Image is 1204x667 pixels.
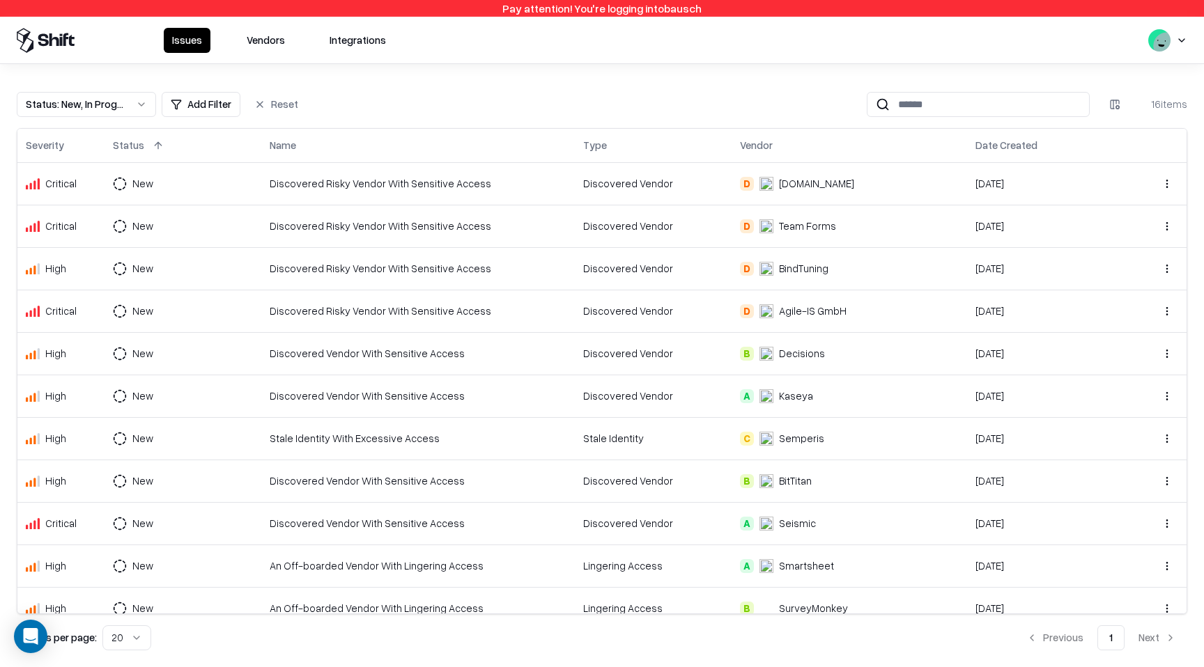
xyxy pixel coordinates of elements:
img: BitTitan [759,474,773,488]
div: Critical [45,304,77,318]
div: [DATE] [975,304,1116,318]
div: High [45,473,66,488]
button: New [113,299,178,324]
div: Discovered Risky Vendor With Sensitive Access [270,304,566,318]
div: Discovered Risky Vendor With Sensitive Access [270,219,566,233]
div: [DOMAIN_NAME] [779,176,854,191]
div: BitTitan [779,473,812,488]
div: [DATE] [975,601,1116,615]
div: Status : New, In Progress [26,97,125,111]
div: Name [270,138,296,152]
div: [DATE] [975,558,1116,573]
div: Discovered Vendor With Sensitive Access [270,516,566,531]
div: C [740,432,754,446]
div: Discovered Vendor [583,346,723,361]
div: Vendor [740,138,773,152]
div: [DATE] [975,431,1116,446]
nav: pagination [1015,625,1187,650]
button: Issues [164,28,210,53]
div: Severity [26,138,64,152]
div: Type [583,138,607,152]
div: Discovered Vendor With Sensitive Access [270,473,566,488]
div: [DATE] [975,219,1116,233]
div: Discovered Vendor [583,516,723,531]
div: Discovered Vendor [583,389,723,403]
button: New [113,596,178,621]
div: SurveyMonkey [779,601,848,615]
div: Stale Identity With Excessive Access [270,431,566,446]
button: Vendors [238,28,293,53]
div: Lingering Access [583,601,723,615]
div: High [45,346,66,361]
button: New [113,511,178,536]
div: Decisions [779,346,825,361]
div: Stale Identity [583,431,723,446]
div: Open Intercom Messenger [14,620,47,653]
div: 16 items [1132,97,1187,111]
div: Date Created [975,138,1037,152]
img: Kaseya [759,389,773,403]
div: A [740,389,754,403]
div: New [132,516,153,531]
div: New [132,558,153,573]
button: New [113,214,178,239]
div: New [132,176,153,191]
img: BindTuning [759,262,773,276]
div: Discovered Risky Vendor With Sensitive Access [270,261,566,276]
img: Semperis [759,432,773,446]
div: Discovered Vendor With Sensitive Access [270,346,566,361]
div: Agile-IS GmbH [779,304,847,318]
div: New [132,304,153,318]
div: BindTuning [779,261,828,276]
div: [DATE] [975,389,1116,403]
div: Kaseya [779,389,813,403]
div: New [132,219,153,233]
div: [DATE] [975,176,1116,191]
div: Discovered Vendor [583,219,723,233]
div: New [132,261,153,276]
img: Team Forms [759,219,773,233]
div: Critical [45,176,77,191]
div: [DATE] [975,473,1116,488]
div: B [740,347,754,361]
button: Integrations [321,28,394,53]
img: Decisions [759,347,773,361]
p: Results per page: [17,630,97,645]
button: Reset [246,92,307,117]
button: New [113,384,178,409]
div: D [740,262,754,276]
div: B [740,474,754,488]
button: New [113,171,178,196]
div: Discovered Vendor [583,473,723,488]
button: New [113,469,178,494]
div: New [132,389,153,403]
img: SurveyMonkey [759,602,773,615]
div: New [132,431,153,446]
div: D [740,219,754,233]
div: Seismic [779,516,816,531]
div: D [740,304,754,318]
div: New [132,601,153,615]
div: Critical [45,219,77,233]
div: D [740,177,754,191]
div: High [45,261,66,276]
button: New [113,341,178,366]
div: A [740,559,754,573]
div: [DATE] [975,346,1116,361]
div: High [45,431,66,446]
div: Smartsheet [779,558,834,573]
button: New [113,256,178,281]
div: B [740,602,754,615]
div: High [45,601,66,615]
div: An Off-boarded Vendor With Lingering Access [270,558,566,573]
button: New [113,554,178,579]
div: New [132,473,153,488]
div: [DATE] [975,261,1116,276]
div: A [740,517,754,531]
img: Agile-IS GmbH [759,304,773,318]
div: Discovered Vendor [583,261,723,276]
div: New [132,346,153,361]
div: Semperis [779,431,824,446]
button: 1 [1097,625,1125,650]
button: New [113,426,178,451]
